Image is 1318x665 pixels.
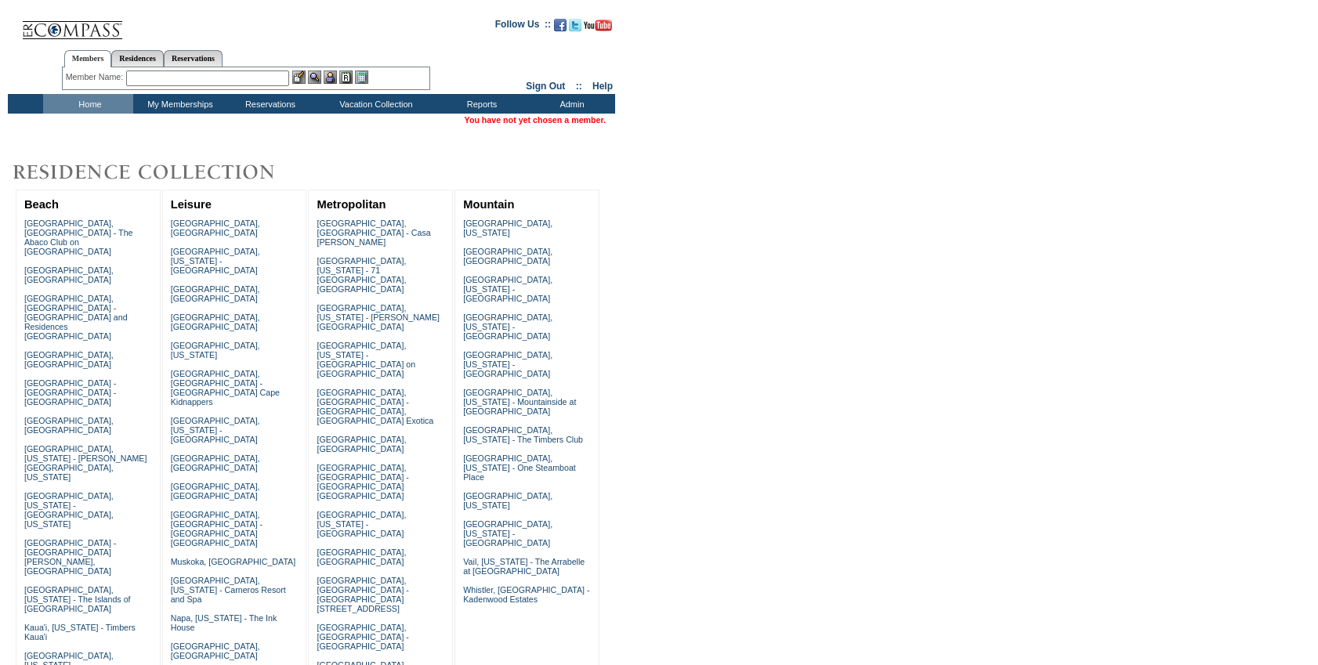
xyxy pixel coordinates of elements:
[133,94,223,114] td: My Memberships
[317,548,406,566] a: [GEOGRAPHIC_DATA], [GEOGRAPHIC_DATA]
[317,623,408,651] a: [GEOGRAPHIC_DATA], [GEOGRAPHIC_DATA] - [GEOGRAPHIC_DATA]
[317,388,433,425] a: [GEOGRAPHIC_DATA], [GEOGRAPHIC_DATA] - [GEOGRAPHIC_DATA], [GEOGRAPHIC_DATA] Exotica
[463,247,552,266] a: [GEOGRAPHIC_DATA], [GEOGRAPHIC_DATA]
[435,94,525,114] td: Reports
[463,425,583,444] a: [GEOGRAPHIC_DATA], [US_STATE] - The Timbers Club
[171,416,260,444] a: [GEOGRAPHIC_DATA], [US_STATE] - [GEOGRAPHIC_DATA]
[171,482,260,501] a: [GEOGRAPHIC_DATA], [GEOGRAPHIC_DATA]
[24,623,136,642] a: Kaua'i, [US_STATE] - Timbers Kaua'i
[171,219,260,237] a: [GEOGRAPHIC_DATA], [GEOGRAPHIC_DATA]
[317,576,408,613] a: [GEOGRAPHIC_DATA], [GEOGRAPHIC_DATA] - [GEOGRAPHIC_DATA][STREET_ADDRESS]
[292,70,306,84] img: b_edit.gif
[24,416,114,435] a: [GEOGRAPHIC_DATA], [GEOGRAPHIC_DATA]
[171,247,260,275] a: [GEOGRAPHIC_DATA], [US_STATE] - [GEOGRAPHIC_DATA]
[355,70,368,84] img: b_calculator.gif
[339,70,353,84] img: Reservations
[584,23,612,33] a: Subscribe to our YouTube Channel
[43,94,133,114] td: Home
[463,519,552,548] a: [GEOGRAPHIC_DATA], [US_STATE] - [GEOGRAPHIC_DATA]
[66,70,126,84] div: Member Name:
[171,313,260,331] a: [GEOGRAPHIC_DATA], [GEOGRAPHIC_DATA]
[171,341,260,360] a: [GEOGRAPHIC_DATA], [US_STATE]
[171,454,260,472] a: [GEOGRAPHIC_DATA], [GEOGRAPHIC_DATA]
[24,538,116,576] a: [GEOGRAPHIC_DATA] - [GEOGRAPHIC_DATA][PERSON_NAME], [GEOGRAPHIC_DATA]
[569,19,581,31] img: Follow us on Twitter
[317,303,440,331] a: [GEOGRAPHIC_DATA], [US_STATE] - [PERSON_NAME][GEOGRAPHIC_DATA]
[171,576,286,604] a: [GEOGRAPHIC_DATA], [US_STATE] - Carneros Resort and Spa
[463,585,589,604] a: Whistler, [GEOGRAPHIC_DATA] - Kadenwood Estates
[171,510,263,548] a: [GEOGRAPHIC_DATA], [GEOGRAPHIC_DATA] - [GEOGRAPHIC_DATA] [GEOGRAPHIC_DATA]
[24,491,114,529] a: [GEOGRAPHIC_DATA], [US_STATE] - [GEOGRAPHIC_DATA], [US_STATE]
[463,198,514,211] a: Mountain
[463,454,576,482] a: [GEOGRAPHIC_DATA], [US_STATE] - One Steamboat Place
[308,70,321,84] img: View
[569,23,581,33] a: Follow us on Twitter
[317,435,406,454] a: [GEOGRAPHIC_DATA], [GEOGRAPHIC_DATA]
[463,491,552,510] a: [GEOGRAPHIC_DATA], [US_STATE]
[223,94,313,114] td: Reservations
[171,613,277,632] a: Napa, [US_STATE] - The Ink House
[313,94,435,114] td: Vacation Collection
[8,157,313,188] img: Destinations by Exclusive Resorts
[554,23,567,33] a: Become our fan on Facebook
[171,369,280,407] a: [GEOGRAPHIC_DATA], [GEOGRAPHIC_DATA] - [GEOGRAPHIC_DATA] Cape Kidnappers
[24,266,114,284] a: [GEOGRAPHIC_DATA], [GEOGRAPHIC_DATA]
[317,463,408,501] a: [GEOGRAPHIC_DATA], [GEOGRAPHIC_DATA] - [GEOGRAPHIC_DATA] [GEOGRAPHIC_DATA]
[317,256,406,294] a: [GEOGRAPHIC_DATA], [US_STATE] - 71 [GEOGRAPHIC_DATA], [GEOGRAPHIC_DATA]
[64,50,112,67] a: Members
[554,19,567,31] img: Become our fan on Facebook
[463,275,552,303] a: [GEOGRAPHIC_DATA], [US_STATE] - [GEOGRAPHIC_DATA]
[495,17,551,36] td: Follow Us ::
[526,81,565,92] a: Sign Out
[24,294,128,341] a: [GEOGRAPHIC_DATA], [GEOGRAPHIC_DATA] - [GEOGRAPHIC_DATA] and Residences [GEOGRAPHIC_DATA]
[171,198,212,211] a: Leisure
[171,557,295,566] a: Muskoka, [GEOGRAPHIC_DATA]
[21,8,123,40] img: Compass Home
[592,81,613,92] a: Help
[317,341,415,378] a: [GEOGRAPHIC_DATA], [US_STATE] - [GEOGRAPHIC_DATA] on [GEOGRAPHIC_DATA]
[463,557,585,576] a: Vail, [US_STATE] - The Arrabelle at [GEOGRAPHIC_DATA]
[317,219,430,247] a: [GEOGRAPHIC_DATA], [GEOGRAPHIC_DATA] - Casa [PERSON_NAME]
[463,313,552,341] a: [GEOGRAPHIC_DATA], [US_STATE] - [GEOGRAPHIC_DATA]
[463,219,552,237] a: [GEOGRAPHIC_DATA], [US_STATE]
[463,350,552,378] a: [GEOGRAPHIC_DATA], [US_STATE] - [GEOGRAPHIC_DATA]
[317,510,406,538] a: [GEOGRAPHIC_DATA], [US_STATE] - [GEOGRAPHIC_DATA]
[525,94,615,114] td: Admin
[24,198,59,211] a: Beach
[24,350,114,369] a: [GEOGRAPHIC_DATA], [GEOGRAPHIC_DATA]
[24,219,133,256] a: [GEOGRAPHIC_DATA], [GEOGRAPHIC_DATA] - The Abaco Club on [GEOGRAPHIC_DATA]
[24,378,116,407] a: [GEOGRAPHIC_DATA] - [GEOGRAPHIC_DATA] - [GEOGRAPHIC_DATA]
[465,115,606,125] span: You have not yet chosen a member.
[317,198,386,211] a: Metropolitan
[324,70,337,84] img: Impersonate
[171,284,260,303] a: [GEOGRAPHIC_DATA], [GEOGRAPHIC_DATA]
[584,20,612,31] img: Subscribe to our YouTube Channel
[111,50,164,67] a: Residences
[576,81,582,92] span: ::
[171,642,260,660] a: [GEOGRAPHIC_DATA], [GEOGRAPHIC_DATA]
[463,388,576,416] a: [GEOGRAPHIC_DATA], [US_STATE] - Mountainside at [GEOGRAPHIC_DATA]
[164,50,223,67] a: Reservations
[24,444,147,482] a: [GEOGRAPHIC_DATA], [US_STATE] - [PERSON_NAME][GEOGRAPHIC_DATA], [US_STATE]
[24,585,131,613] a: [GEOGRAPHIC_DATA], [US_STATE] - The Islands of [GEOGRAPHIC_DATA]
